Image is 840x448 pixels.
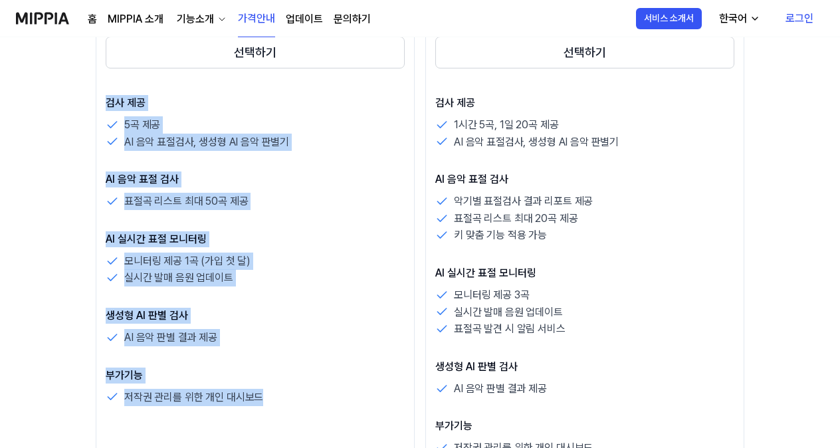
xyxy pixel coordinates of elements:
a: 문의하기 [334,11,371,27]
a: 선택하기 [106,34,405,71]
a: 선택하기 [435,34,734,71]
p: AI 실시간 표절 모니터링 [435,265,734,281]
p: 실시간 발매 음원 업데이트 [124,269,233,286]
p: 실시간 발매 음원 업데이트 [454,304,563,321]
p: AI 음악 표절 검사 [106,171,405,187]
button: 한국어 [708,5,768,32]
button: 선택하기 [106,37,405,68]
p: 악기별 표절검사 결과 리포트 제공 [454,193,593,210]
a: 가격안내 [238,1,275,37]
p: 부가기능 [106,368,405,384]
p: 생성형 AI 판별 검사 [106,308,405,324]
p: AI 음악 표절 검사 [435,171,734,187]
p: 표절곡 리스트 최대 20곡 제공 [454,210,577,227]
p: 검사 제공 [435,95,734,111]
p: 생성형 AI 판별 검사 [435,359,734,375]
p: 모니터링 제공 1곡 (가입 첫 달) [124,253,251,270]
p: 표절곡 리스트 최대 50곡 제공 [124,193,248,210]
p: AI 실시간 표절 모니터링 [106,231,405,247]
button: 선택하기 [435,37,734,68]
p: 표절곡 발견 시 알림 서비스 [454,320,566,338]
button: 기능소개 [174,11,227,27]
a: 업데이트 [286,11,323,27]
p: 키 맞춤 기능 적용 가능 [454,227,547,244]
p: 검사 제공 [106,95,405,111]
p: AI 음악 표절검사, 생성형 AI 음악 판별기 [454,134,619,151]
p: AI 음악 판별 결과 제공 [454,380,547,397]
p: 1시간 5곡, 1일 20곡 제공 [454,116,558,134]
p: 5곡 제공 [124,116,160,134]
p: 모니터링 제공 3곡 [454,286,529,304]
a: MIPPIA 소개 [108,11,163,27]
p: AI 음악 판별 결과 제공 [124,329,217,346]
div: 한국어 [716,11,750,27]
p: AI 음악 표절검사, 생성형 AI 음악 판별기 [124,134,289,151]
button: 서비스 소개서 [636,8,702,29]
p: 저작권 관리를 위한 개인 대시보드 [124,389,263,406]
p: 부가기능 [435,418,734,434]
a: 홈 [88,11,97,27]
div: 기능소개 [174,11,217,27]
